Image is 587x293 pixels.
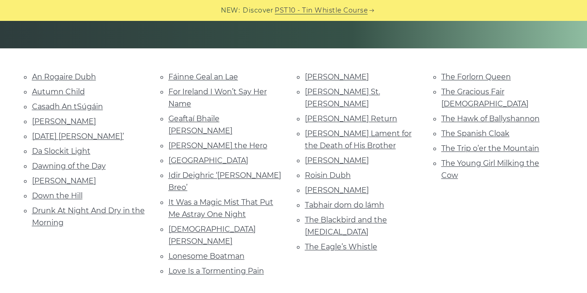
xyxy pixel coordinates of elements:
a: [DATE] [PERSON_NAME]’ [32,132,124,141]
a: Casadh An tSúgáin [32,102,103,111]
a: An Rogaire Dubh [32,72,96,81]
a: Dawning of the Day [32,162,106,170]
a: [PERSON_NAME] Lament for the Death of His Brother [305,129,412,150]
a: Roisin Dubh [305,171,351,180]
a: Love Is a Tormenting Pain [168,267,264,275]
a: Fáinne Geal an Lae [168,72,238,81]
a: Idir Deighric ‘[PERSON_NAME] Breo’ [168,171,281,192]
a: PST10 - Tin Whistle Course [275,5,368,16]
a: [PERSON_NAME] [305,72,369,81]
a: [PERSON_NAME] [305,156,369,165]
a: The Eagle’s Whistle [305,242,377,251]
a: [PERSON_NAME] [32,117,96,126]
a: The Forlorn Queen [441,72,511,81]
a: Lonesome Boatman [168,252,245,260]
a: The Spanish Cloak [441,129,510,138]
a: Drunk At Night And Dry in the Morning [32,206,145,227]
a: Da Slockit Light [32,147,90,156]
span: NEW: [221,5,240,16]
a: [GEOGRAPHIC_DATA] [168,156,248,165]
a: Down the Hill [32,191,83,200]
a: [PERSON_NAME] St. [PERSON_NAME] [305,87,380,108]
a: The Young Girl Milking the Cow [441,159,539,180]
a: For Ireland I Won’t Say Her Name [168,87,267,108]
a: The Hawk of Ballyshannon [441,114,540,123]
a: [PERSON_NAME] [32,176,96,185]
a: Tabhair dom do lámh [305,201,384,209]
a: [PERSON_NAME] [305,186,369,195]
a: It Was a Magic Mist That Put Me Astray One Night [168,198,273,219]
a: The Gracious Fair [DEMOGRAPHIC_DATA] [441,87,529,108]
a: [PERSON_NAME] the Hero [168,141,267,150]
a: Autumn Child [32,87,85,96]
span: Discover [243,5,273,16]
a: [PERSON_NAME] Return [305,114,397,123]
a: The Blackbird and the [MEDICAL_DATA] [305,215,387,236]
a: The Trip o’er the Mountain [441,144,539,153]
a: Geaftaí Bhaile [PERSON_NAME] [168,114,232,135]
a: [DEMOGRAPHIC_DATA] [PERSON_NAME] [168,225,256,246]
